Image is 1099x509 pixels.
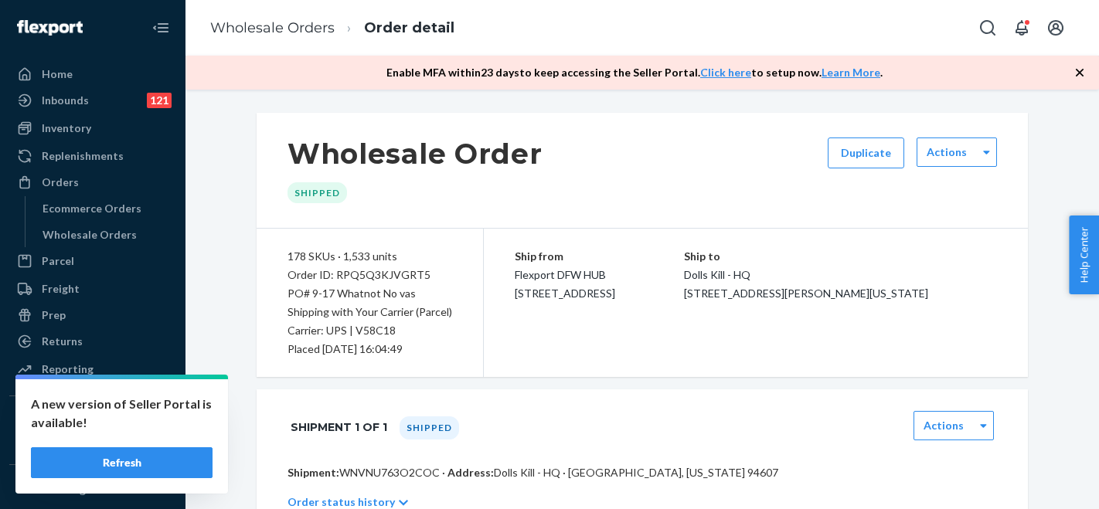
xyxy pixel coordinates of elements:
[927,144,967,160] label: Actions
[42,175,79,190] div: Orders
[42,361,94,377] div: Reporting
[145,12,176,43] button: Close Navigation
[288,266,452,284] div: Order ID: RPQ5Q3KJVGRT5
[43,227,137,243] div: Wholesale Orders
[288,321,452,340] p: Carrier: UPS | V58C18
[42,120,91,136] div: Inventory
[1069,215,1099,294] button: Help Center
[386,65,883,80] p: Enable MFA within 23 days to keep accessing the Seller Portal. to setup now. .
[9,62,176,87] a: Home
[9,303,176,327] a: Prep
[9,477,176,502] button: Fast Tags
[42,93,89,108] div: Inbounds
[515,268,615,300] span: Flexport DFW HUB [STREET_ADDRESS]
[684,268,928,300] span: Dolls Kill - HQ [STREET_ADDRESS][PERSON_NAME][US_STATE]
[1001,463,1084,501] iframe: Opens a widget where you can chat to one of our agents
[42,148,124,164] div: Replenishments
[147,93,172,108] div: 121
[198,5,467,51] ol: breadcrumbs
[684,247,997,266] p: Ship to
[42,66,73,82] div: Home
[9,439,176,458] a: Add Integration
[972,12,1003,43] button: Open Search Box
[35,222,177,247] a: Wholesale Orders
[924,418,964,433] label: Actions
[35,196,177,221] a: Ecommerce Orders
[9,88,176,113] a: Inbounds121
[17,20,83,36] img: Flexport logo
[42,281,80,297] div: Freight
[288,137,543,170] h1: Wholesale Order
[9,277,176,301] a: Freight
[31,395,213,432] p: A new version of Seller Portal is available!
[42,307,66,323] div: Prep
[9,249,176,273] a: Parcel
[42,334,83,349] div: Returns
[9,329,176,354] a: Returns
[210,19,335,36] a: Wholesale Orders
[42,253,74,269] div: Parcel
[1040,12,1071,43] button: Open account menu
[288,465,997,480] p: WNVNU763O2COC · Dolls Kill - HQ · [GEOGRAPHIC_DATA], [US_STATE] 94607
[1006,12,1037,43] button: Open notifications
[9,357,176,382] a: Reporting
[9,409,176,433] button: Integrations
[400,416,459,439] div: Shipped
[31,447,213,478] button: Refresh
[288,340,452,358] div: Placed [DATE] 16:04:49
[288,466,339,479] span: Shipment:
[828,137,904,168] button: Duplicate
[288,182,347,203] div: Shipped
[9,116,176,141] a: Inventory
[700,66,751,79] a: Click here
[291,411,387,443] h1: Shipment 1 of 1
[364,19,454,36] a: Order detail
[822,66,880,79] a: Learn More
[447,466,494,479] span: Address:
[288,247,452,266] div: 178 SKUs · 1,533 units
[9,144,176,168] a: Replenishments
[288,284,452,303] div: PO# 9-17 Whatnot No vas
[515,247,684,266] p: Ship from
[9,170,176,195] a: Orders
[43,201,141,216] div: Ecommerce Orders
[288,303,452,321] p: Shipping with Your Carrier (Parcel)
